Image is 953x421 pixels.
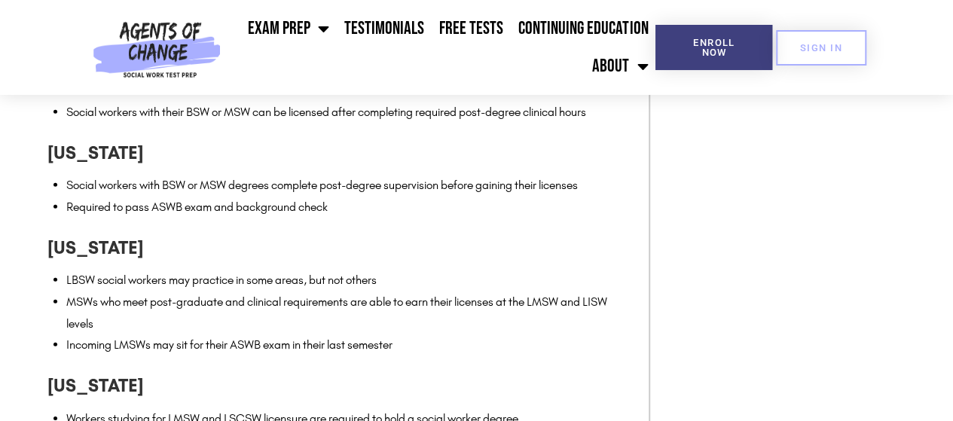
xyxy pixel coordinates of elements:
li: MSWs who meet post-graduate and clinical requirements are able to earn their licenses at the LMSW... [66,291,634,335]
li: LBSW social workers may practice in some areas, but not others [66,270,634,291]
a: Continuing Education [511,10,655,47]
a: Testimonials [337,10,432,47]
li: Required to pass ASWB exam and background check [66,197,634,218]
span: SIGN IN [800,43,842,53]
h3: [US_STATE] [47,233,634,262]
a: SIGN IN [776,30,866,66]
h3: [US_STATE] [47,371,634,400]
span: Enroll Now [680,38,748,57]
li: Social workers with their BSW or MSW can be licensed after completing required post-degree clinic... [66,102,634,124]
h3: [US_STATE] [47,139,634,167]
nav: Menu [227,10,655,85]
a: Free Tests [432,10,511,47]
li: Incoming LMSWs may sit for their ASWB exam in their last semester [66,334,634,356]
a: Enroll Now [655,25,772,70]
a: Exam Prep [240,10,337,47]
a: About [585,47,655,85]
li: Social workers with BSW or MSW degrees complete post-degree supervision before gaining their lice... [66,175,634,197]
